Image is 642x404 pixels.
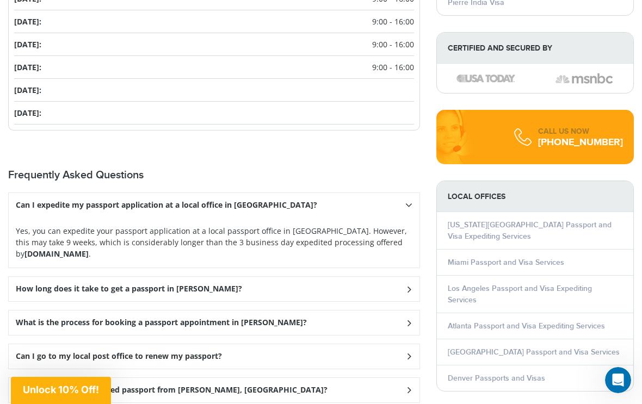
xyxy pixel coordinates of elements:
[16,386,328,395] h3: Can I travel with an expired passport from [PERSON_NAME], [GEOGRAPHIC_DATA]?
[23,384,99,395] span: Unlock 10% Off!
[448,220,612,241] a: [US_STATE][GEOGRAPHIC_DATA] Passport and Visa Expediting Services
[372,16,414,27] span: 9:00 - 16:00
[14,102,414,125] li: [DATE]:
[448,347,620,357] a: [GEOGRAPHIC_DATA] Passport and Visa Services
[14,79,414,102] li: [DATE]:
[372,61,414,73] span: 9:00 - 16:00
[24,248,89,259] strong: [DOMAIN_NAME]
[8,169,420,182] h2: Frequently Asked Questions
[456,74,515,83] img: image description
[538,136,623,148] a: [PHONE_NUMBER]
[14,10,414,33] li: [DATE]:
[16,318,307,327] h3: What is the process for booking a passport appointment in [PERSON_NAME]?
[555,72,613,85] img: image description
[14,56,414,79] li: [DATE]:
[16,284,242,294] h3: How long does it take to get a passport in [PERSON_NAME]?
[448,374,545,383] a: Denver Passports and Visas
[16,352,222,361] h3: Can I go to my local post office to renew my passport?
[372,39,414,50] span: 9:00 - 16:00
[448,258,564,267] a: Miami Passport and Visa Services
[16,201,317,210] h3: Can I expedite my passport application at a local office in [GEOGRAPHIC_DATA]?
[11,377,111,404] div: Unlock 10% Off!
[448,284,592,304] a: Los Angeles Passport and Visa Expediting Services
[14,33,414,56] li: [DATE]:
[16,225,412,259] p: Yes, you can expedite your passport application at a local passport office in [GEOGRAPHIC_DATA]. ...
[605,367,631,393] iframe: Intercom live chat
[448,321,605,331] a: Atlanta Passport and Visa Expediting Services
[437,181,633,212] strong: LOCAL OFFICES
[538,126,623,137] div: CALL US NOW
[437,33,633,64] strong: Certified and Secured by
